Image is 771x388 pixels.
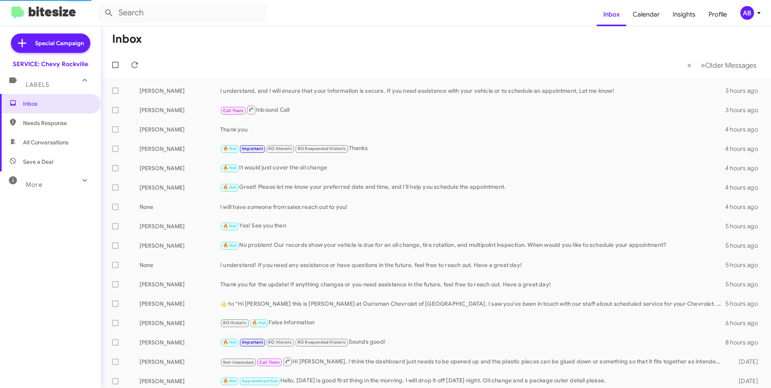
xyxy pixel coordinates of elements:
div: 3 hours ago [725,87,765,95]
span: 🔥 Hot [223,146,237,151]
div: 6 hours ago [725,319,765,327]
div: 5 hours ago [725,280,765,288]
div: Hi [PERSON_NAME], I think the dashboard just needs to be opened up and the plastic pieces can be ... [220,357,726,367]
span: All Conversations [23,138,69,146]
div: Yes! See you then [220,221,725,231]
div: 3 hours ago [725,106,765,114]
span: Call Them [223,108,244,113]
div: 5 hours ago [725,261,765,269]
button: AB [733,6,762,20]
a: Profile [702,3,733,26]
div: [PERSON_NAME] [140,242,220,250]
div: 5 hours ago [725,222,765,230]
div: None [140,261,220,269]
div: 4 hours ago [725,184,765,192]
div: [PERSON_NAME] [140,222,220,230]
div: [DATE] [726,358,765,366]
div: I understand! If you need any assistance or have questions in the future, feel free to reach out.... [220,261,725,269]
div: 4 hours ago [725,125,765,134]
div: 4 hours ago [725,203,765,211]
span: 🔥 Hot [223,243,237,248]
span: Not-Interested [223,360,254,365]
div: [PERSON_NAME] [140,319,220,327]
a: Calendar [626,3,666,26]
span: RO Responded Historic [298,146,346,151]
div: Thank you [220,125,725,134]
div: [PERSON_NAME] [140,377,220,385]
input: Search [98,3,267,23]
div: Hello, [DATE] is good first thing in the morning. I will drop it off [DATE] night. Oil change and... [220,376,726,386]
div: [PERSON_NAME] [140,145,220,153]
nav: Page navigation example [683,57,761,73]
div: 5 hours ago [725,300,765,308]
div: [PERSON_NAME] [140,184,220,192]
span: 🔥 Hot [223,223,237,229]
span: 🔥 Hot [223,165,237,171]
span: 🔥 Hot [223,378,237,384]
div: Inbound Call [220,105,725,115]
a: Special Campaign [11,33,90,53]
div: [DATE] [726,377,765,385]
span: RO Historic [268,146,292,151]
span: RO Responded Historic [298,340,346,345]
span: 🔥 Hot [223,340,237,345]
div: [PERSON_NAME] [140,106,220,114]
span: Important [242,340,263,345]
span: Call Them [259,360,280,365]
div: It would just cover the oil change [220,163,725,173]
div: 4 hours ago [725,164,765,172]
div: False information [220,318,725,328]
a: Insights [666,3,702,26]
span: Important [242,146,263,151]
div: Thanks [220,144,725,153]
span: Appointment Set [242,378,277,384]
div: Sounds good! [220,338,725,347]
div: Thank you for the update! If anything changes or you need assistance in the future, feel free to ... [220,280,725,288]
a: Inbox [597,3,626,26]
div: [PERSON_NAME] [140,125,220,134]
div: 4 hours ago [725,145,765,153]
div: Great! Please let me know your preferred date and time, and I'll help you schedule the appointment. [220,183,725,192]
span: » [701,60,705,70]
div: 8 hours ago [725,338,765,346]
span: More [26,181,42,188]
div: I will have someone from sales reach out to you! [220,203,725,211]
div: SERVICE: Chevy Rockville [13,60,88,68]
div: No problem! Our records show your vehicle is due for an oil change, tire rotation, and multipoint... [220,241,725,250]
button: Next [696,57,761,73]
span: Save a Deal [23,158,53,166]
div: [PERSON_NAME] [140,280,220,288]
div: None [140,203,220,211]
div: ​👍​ to “ Hi [PERSON_NAME] this is [PERSON_NAME] at Ourisman Chevrolet of [GEOGRAPHIC_DATA]. I saw... [220,300,725,308]
span: « [687,60,692,70]
button: Previous [682,57,696,73]
span: Inbox [23,100,92,108]
span: Older Messages [705,61,756,70]
div: [PERSON_NAME] [140,164,220,172]
div: AB [740,6,754,20]
span: Labels [26,81,49,88]
div: [PERSON_NAME] [140,300,220,308]
span: RO Historic [223,320,247,325]
div: [PERSON_NAME] [140,358,220,366]
div: [PERSON_NAME] [140,87,220,95]
span: RO Historic [268,340,292,345]
div: [PERSON_NAME] [140,338,220,346]
span: 🔥 Hot [252,320,266,325]
span: Needs Response [23,119,92,127]
div: I understand, and I will ensure that your information is secure. If you need assistance with your... [220,87,725,95]
div: 5 hours ago [725,242,765,250]
h1: Inbox [112,33,142,46]
span: Special Campaign [35,39,84,47]
span: 🔥 Hot [223,185,237,190]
